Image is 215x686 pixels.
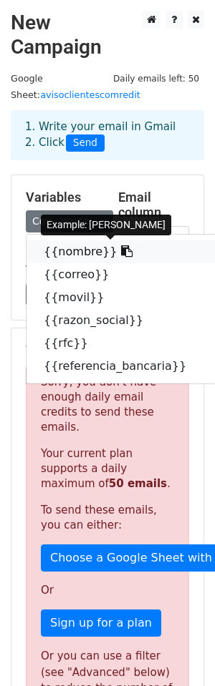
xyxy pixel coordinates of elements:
[40,89,140,100] a: avisoclientescomredit
[41,446,174,491] p: Your current plan supports a daily maximum of .
[66,134,105,152] span: Send
[109,477,167,490] strong: 50 emails
[26,190,97,205] h5: Variables
[108,71,204,87] span: Daily emails left: 50
[14,119,201,152] div: 1. Write your email in Gmail 2. Click
[41,609,161,637] a: Sign up for a plan
[41,583,174,598] p: Or
[143,617,215,686] iframe: Chat Widget
[41,375,174,435] p: Sorry, you don't have enough daily email credits to send these emails.
[11,11,204,59] h2: New Campaign
[26,210,113,232] a: Copy/paste...
[11,73,140,100] small: Google Sheet:
[41,215,171,235] div: Example: [PERSON_NAME]
[118,190,189,220] h5: Email column
[108,73,204,84] a: Daily emails left: 50
[41,503,174,533] p: To send these emails, you can either:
